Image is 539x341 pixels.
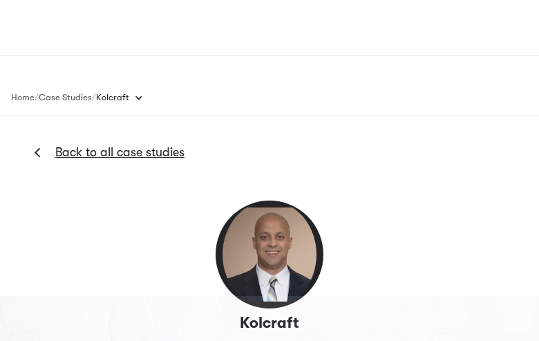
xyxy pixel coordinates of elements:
[96,84,157,111] div: Kolcraft
[39,89,92,106] a: Case Studies
[55,144,185,160] a: Back to all case studies
[92,91,96,104] div: /
[96,91,129,104] div: Kolcraft
[11,89,35,106] a: Home
[214,199,325,310] img: Kolcraft
[35,91,39,104] div: /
